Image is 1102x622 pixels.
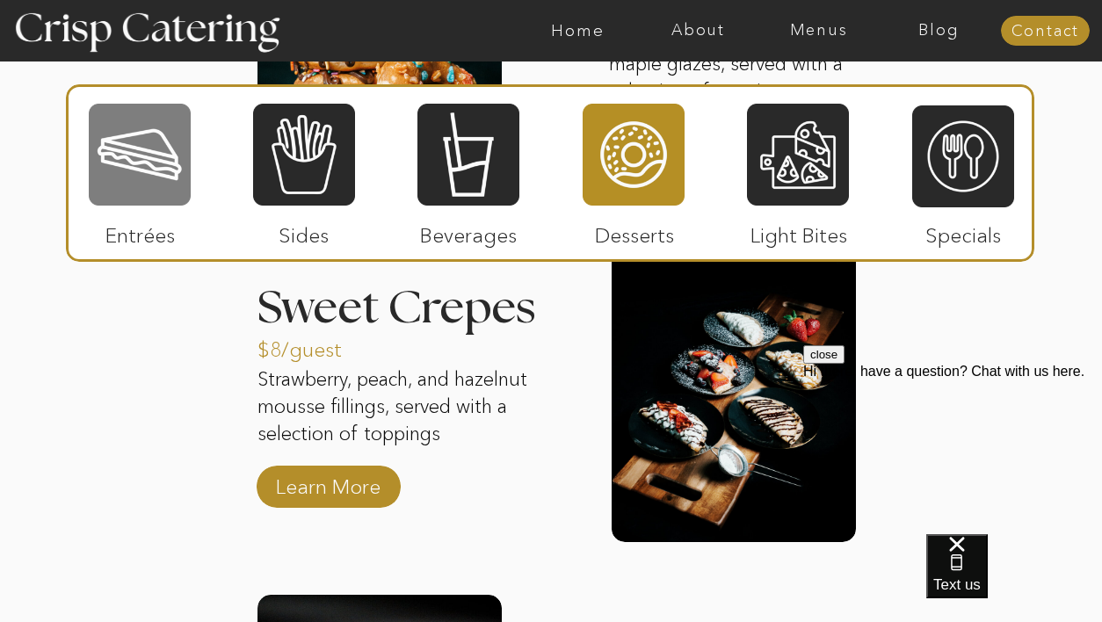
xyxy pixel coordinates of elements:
[257,366,546,451] p: Strawberry, peach, and hazelnut mousse fillings, served with a selection of toppings
[270,457,387,508] a: Learn More
[758,22,879,40] a: Menus
[904,206,1021,257] p: Specials
[1001,23,1090,40] a: Contact
[638,22,758,40] a: About
[410,206,526,257] p: Beverages
[879,22,999,40] a: Blog
[518,22,638,40] a: Home
[803,345,1102,556] iframe: podium webchat widget prompt
[245,206,362,257] p: Sides
[257,286,581,331] h3: Sweet Crepes
[257,320,374,371] a: $8/guest
[82,206,199,257] p: Entrées
[926,534,1102,622] iframe: podium webchat widget bubble
[576,206,692,257] p: Desserts
[609,24,853,108] p: Chocolate, vanilla, and maple glazes, served with a selection of toppings
[740,206,857,257] p: Light Bites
